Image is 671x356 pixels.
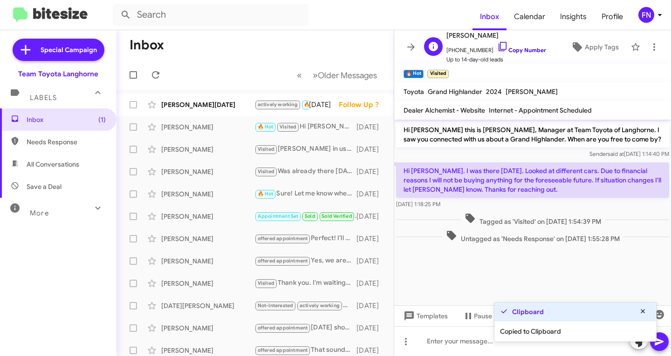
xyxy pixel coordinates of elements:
div: [DATE] [356,279,386,288]
span: (1) [98,115,106,124]
span: » [313,69,318,81]
button: Next [307,66,383,85]
div: i don't have a specific time as it depends on when i get out of work but i should be there someti... [254,211,356,222]
div: That sounds great! I recommend visiting us to discuss your interest further in the Fall. Please l... [254,345,356,356]
input: Search [113,4,308,26]
span: 🔥 Hot [304,101,320,107]
div: Yes, we are open on [DATE] from 9am to 3pm! It’s a great time to visit and explore your options. ... [254,255,356,266]
div: [PERSON_NAME] [161,346,254,355]
span: Not-Interested [258,302,294,309]
a: Special Campaign [13,39,104,61]
div: Thank you. I'm waiting for more [254,278,356,289]
p: Hi [PERSON_NAME] this is [PERSON_NAME], Manager at Team Toyota of Langhorne. I saw you connected ... [396,121,669,148]
div: FN [638,7,654,23]
span: Templates [402,308,448,324]
span: [PERSON_NAME] [506,87,558,96]
div: [PERSON_NAME] [161,279,254,288]
strong: Clipboard [512,307,544,316]
button: Previous [291,66,308,85]
span: [PERSON_NAME] [446,30,546,41]
a: Profile [594,3,630,30]
div: [DATE] [356,145,386,154]
div: Sure! Let me know when you're ready, and we can schedule an appointment for you to test drive the... [254,188,356,199]
span: Pause [474,308,492,324]
span: Visited [258,280,274,286]
a: Copy Number [497,47,546,54]
span: Visited [280,124,296,130]
div: [PERSON_NAME] [161,256,254,266]
small: Visited [427,70,448,78]
div: [DATE] [356,189,386,199]
div: [DATE] [356,323,386,333]
span: offered appointment [258,235,308,242]
div: [DATE] [356,234,386,243]
div: [DATE] [356,301,386,310]
span: Sender [DATE] 1:14:40 PM [589,150,669,157]
div: [PERSON_NAME] [161,122,254,132]
button: Apply Tags [562,39,626,55]
span: offered appointment [258,258,308,264]
span: 2024 [486,87,502,96]
div: Team Toyota Langhorne [18,69,98,79]
div: Was already there [DATE] at 1 [254,166,356,177]
div: Hi [PERSON_NAME]. I was there [DATE]. Looked at different cars. Due to financial reasons I will n... [254,121,356,132]
div: Follow Up ? [339,100,386,109]
div: [PERSON_NAME] [161,323,254,333]
span: [DATE] 1:18:25 PM [396,201,440,208]
span: Grand Highlander [428,87,482,96]
a: Insights [553,3,594,30]
span: Up to 14-day-old leads [446,55,546,64]
div: [DATE] should work great! I am going to just double check to confirm availability. Are you open t... [254,322,356,333]
div: [DATE] [356,346,386,355]
div: [DATE] [356,122,386,132]
button: Pause [455,308,500,324]
div: [PERSON_NAME][DATE] [161,100,254,109]
div: Ok i will [254,99,309,110]
div: [DATE] [356,256,386,266]
span: said at [608,150,624,157]
div: [DATE][PERSON_NAME] [161,301,254,310]
div: [PERSON_NAME] [161,212,254,221]
span: Sold Verified [322,213,352,219]
span: Sold [305,213,315,219]
span: Visited [258,146,274,152]
div: [PERSON_NAME] [161,189,254,199]
span: All Conversations [27,160,79,169]
span: « [297,69,302,81]
span: Save a Deal [27,182,62,191]
div: [PERSON_NAME] in used cars [254,144,356,154]
div: Copied to Clipboard [494,321,657,342]
div: Do you live locally? [254,300,356,311]
span: actively working [300,302,340,309]
div: [PERSON_NAME] [161,234,254,243]
span: actively working [258,101,298,107]
span: Tagged as 'Visited' on [DATE] 1:54:39 PM [461,213,605,226]
span: Older Messages [318,70,377,81]
button: Templates [394,308,455,324]
p: Hi [PERSON_NAME]. I was there [DATE]. Looked at different cars. Due to financial reasons I will n... [396,162,669,198]
div: [PERSON_NAME] [161,145,254,154]
div: [DATE] [309,100,339,109]
span: More [30,209,49,217]
small: 🔥 Hot [404,70,424,78]
span: Dealer Alchemist - Website [404,106,485,114]
span: Apply Tags [585,39,619,55]
div: [PERSON_NAME] [161,167,254,176]
span: 🔥 Hot [258,191,274,197]
span: Inbox [27,115,106,124]
span: offered appointment [258,325,308,331]
a: Calendar [507,3,553,30]
div: Perfect! I’ll schedule your appointment for [DATE] at 4:30/5PM. Looking forward to seeing you the... [254,233,356,244]
h1: Inbox [130,38,164,53]
span: offered appointment [258,347,308,353]
div: [DATE] [356,167,386,176]
span: Visited [258,168,274,175]
span: Internet - Appointment Scheduled [489,106,592,114]
span: Appointment Set [258,213,299,219]
a: Inbox [472,3,507,30]
span: Labels [30,94,57,102]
